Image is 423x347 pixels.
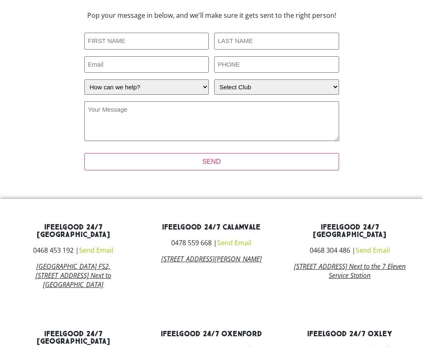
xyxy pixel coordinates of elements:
a: ifeelgood 24/7 [GEOGRAPHIC_DATA] [313,223,386,239]
h3: 0478 559 668 | [148,239,274,246]
a: [STREET_ADDRESS][PERSON_NAME] [161,254,262,263]
a: ifeelgood 24/7 [GEOGRAPHIC_DATA] [37,329,110,346]
input: PHONE [214,56,339,73]
a: [GEOGRAPHIC_DATA] FS2, [STREET_ADDRESS] Next to [GEOGRAPHIC_DATA] [36,262,111,289]
a: ifeelgood 24/7 Oxley [307,329,392,339]
h3: 0468 453 192 | [10,247,136,254]
h3: Pop your message in below, and we'll make sure it gets sent to the right person! [30,12,394,19]
a: ifeelgood 24/7 Oxenford [161,329,262,339]
input: FIRST NAME [84,33,209,50]
a: Send Email [356,246,390,255]
h3: 0468 304 486 | [287,247,413,254]
a: ifeelgood 24/7 [GEOGRAPHIC_DATA] [37,223,110,239]
input: LAST NAME [214,33,339,50]
input: Email [84,56,209,73]
a: [STREET_ADDRESS] Next to the 7 Eleven Service Station [294,262,406,280]
a: ifeelgood 24/7 Calamvale [162,223,260,232]
input: SEND [84,153,339,170]
a: Send Email [217,238,251,247]
a: Send Email [79,246,113,255]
